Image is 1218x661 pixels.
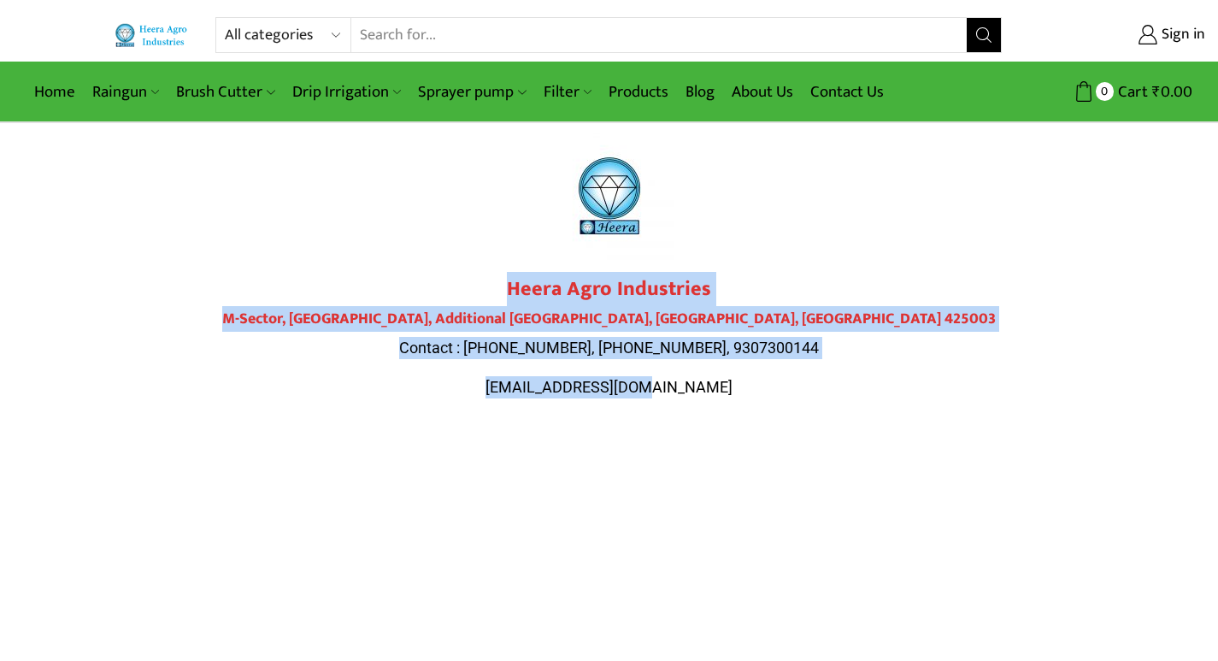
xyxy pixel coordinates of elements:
[26,72,84,112] a: Home
[1019,76,1192,108] a: 0 Cart ₹0.00
[677,72,723,112] a: Blog
[1096,82,1114,100] span: 0
[131,310,1088,329] h4: M-Sector, [GEOGRAPHIC_DATA], Additional [GEOGRAPHIC_DATA], [GEOGRAPHIC_DATA], [GEOGRAPHIC_DATA] 4...
[600,72,677,112] a: Products
[1157,24,1205,46] span: Sign in
[409,72,534,112] a: Sprayer pump
[723,72,802,112] a: About Us
[1027,20,1205,50] a: Sign in
[168,72,283,112] a: Brush Cutter
[1152,79,1192,105] bdi: 0.00
[535,72,600,112] a: Filter
[545,132,674,260] img: heera-logo-1000
[399,339,819,357] span: Contact : [PHONE_NUMBER], [PHONE_NUMBER], 9307300144
[284,72,409,112] a: Drip Irrigation
[1152,79,1161,105] span: ₹
[1114,80,1148,103] span: Cart
[351,18,968,52] input: Search for...
[84,72,168,112] a: Raingun
[967,18,1001,52] button: Search button
[802,72,892,112] a: Contact Us
[507,272,711,306] strong: Heera Agro Industries
[485,378,733,396] span: [EMAIL_ADDRESS][DOMAIN_NAME]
